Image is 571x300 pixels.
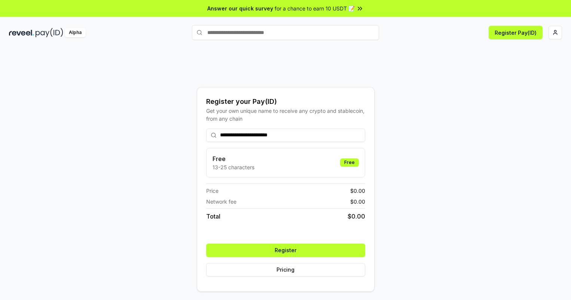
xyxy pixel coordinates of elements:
[213,154,254,163] h3: Free
[350,187,365,195] span: $ 0.00
[206,263,365,276] button: Pricing
[36,28,63,37] img: pay_id
[65,28,86,37] div: Alpha
[206,212,220,221] span: Total
[206,107,365,123] div: Get your own unique name to receive any crypto and stablecoin, from any chain
[9,28,34,37] img: reveel_dark
[348,212,365,221] span: $ 0.00
[206,198,236,205] span: Network fee
[207,4,273,12] span: Answer our quick survey
[206,187,219,195] span: Price
[275,4,355,12] span: for a chance to earn 10 USDT 📝
[489,26,543,39] button: Register Pay(ID)
[213,163,254,171] p: 13-25 characters
[350,198,365,205] span: $ 0.00
[206,244,365,257] button: Register
[340,158,359,167] div: Free
[206,96,365,107] div: Register your Pay(ID)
